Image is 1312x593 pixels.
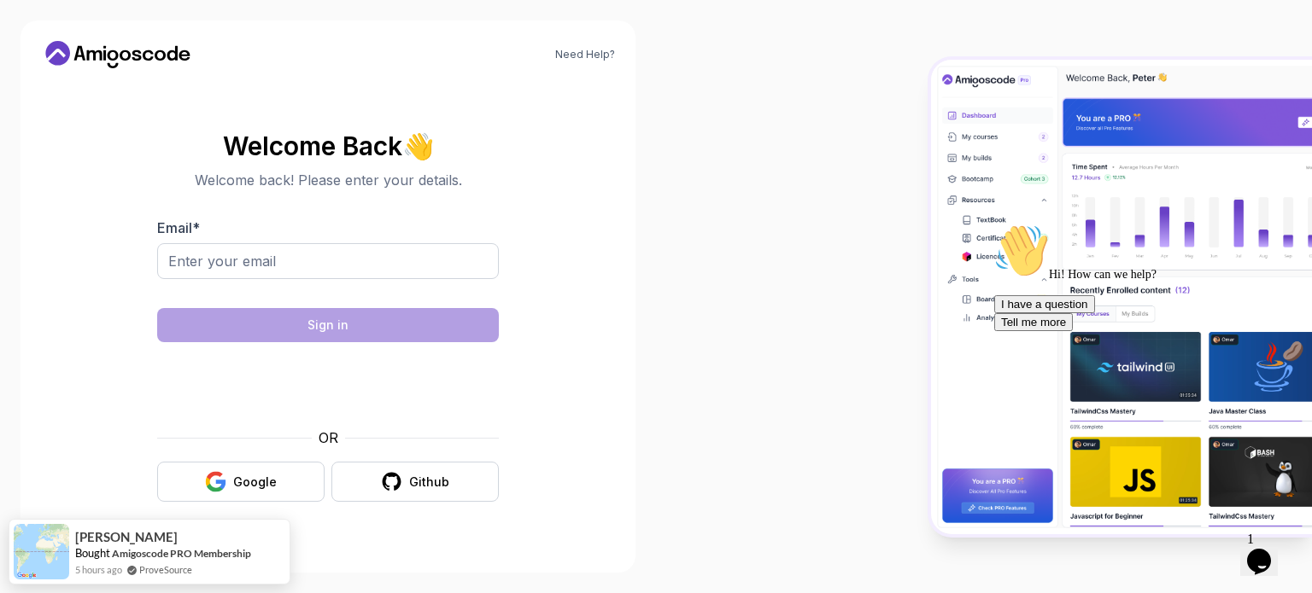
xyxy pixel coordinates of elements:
span: Bought [75,546,110,560]
div: Google [233,474,277,491]
button: Google [157,462,325,502]
button: I have a question [7,78,108,96]
span: [PERSON_NAME] [75,530,178,544]
h2: Welcome Back [157,132,499,160]
a: Need Help? [555,48,615,61]
p: OR [319,427,338,448]
div: 👋Hi! How can we help?I have a questionTell me more [7,7,314,114]
span: Hi! How can we help? [7,51,169,64]
button: Sign in [157,308,499,342]
div: Sign in [307,317,348,334]
label: Email * [157,219,200,236]
button: Tell me more [7,96,85,114]
span: 5 hours ago [75,562,122,577]
iframe: chat widget [1240,525,1295,576]
iframe: Widget care conține caseta de selectare pentru provocarea de securitate hCaptcha [199,352,457,417]
img: provesource social proof notification image [14,524,69,579]
p: Welcome back! Please enter your details. [157,170,499,190]
iframe: chat widget [987,217,1295,516]
a: ProveSource [139,562,192,577]
a: Home link [41,41,195,68]
button: Github [331,462,499,502]
span: 👋 [401,132,433,160]
img: :wave: [7,7,61,61]
img: Amigoscode Dashboard [931,60,1312,534]
div: Github [409,474,449,491]
a: Amigoscode PRO Membership [112,547,251,560]
input: Enter your email [157,243,499,279]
